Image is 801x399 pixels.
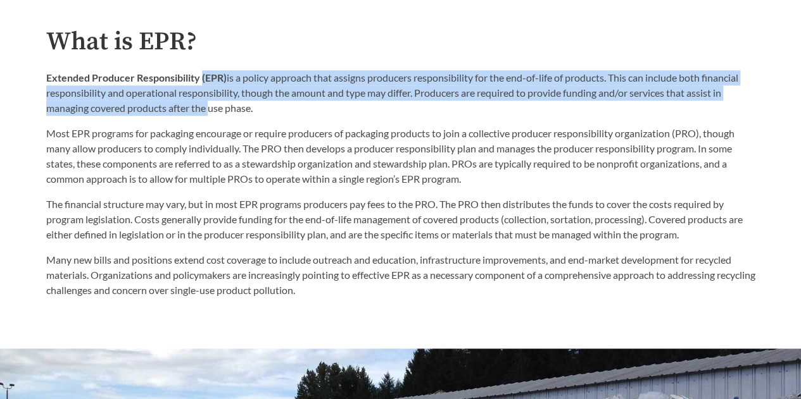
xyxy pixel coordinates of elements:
p: Many new bills and positions extend cost coverage to include outreach and education, infrastructu... [46,252,755,298]
h2: What is EPR? [46,28,755,56]
strong: Extended Producer Responsibility (EPR) [46,71,227,83]
p: Most EPR programs for packaging encourage or require producers of packaging products to join a co... [46,126,755,187]
p: is a policy approach that assigns producers responsibility for the end-of-life of products. This ... [46,70,755,116]
p: The financial structure may vary, but in most EPR programs producers pay fees to the PRO. The PRO... [46,197,755,242]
